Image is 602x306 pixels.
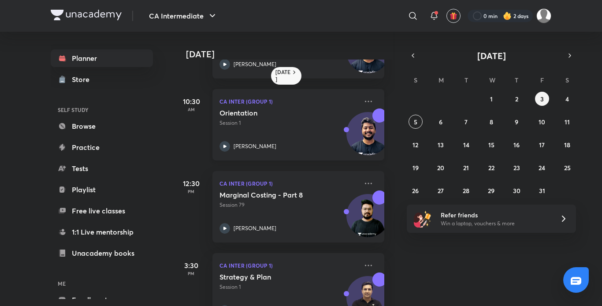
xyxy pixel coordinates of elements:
a: Unacademy books [51,244,153,262]
abbr: October 15, 2025 [488,141,494,149]
abbr: October 11, 2025 [565,118,570,126]
button: October 9, 2025 [509,115,524,129]
button: October 14, 2025 [459,138,473,152]
button: October 13, 2025 [434,138,448,152]
abbr: October 30, 2025 [513,187,520,195]
p: CA Inter (Group 1) [219,260,358,271]
button: October 6, 2025 [434,115,448,129]
button: October 1, 2025 [484,92,498,106]
button: October 26, 2025 [409,183,423,198]
img: avatar [450,12,457,20]
p: PM [174,271,209,276]
button: October 22, 2025 [484,160,498,175]
p: CA Inter (Group 1) [219,96,358,107]
a: Free live classes [51,202,153,220]
h6: SELF STUDY [51,102,153,117]
abbr: October 31, 2025 [539,187,545,195]
p: [PERSON_NAME] [234,60,276,68]
button: CA Intermediate [144,7,223,25]
button: October 20, 2025 [434,160,448,175]
a: Browse [51,117,153,135]
h5: 3:30 [174,260,209,271]
abbr: Wednesday [489,76,495,84]
button: October 8, 2025 [484,115,498,129]
h5: Marginal Costing - Part 8 [219,190,329,199]
img: referral [414,210,431,228]
abbr: October 3, 2025 [540,95,544,103]
abbr: October 27, 2025 [438,187,444,195]
button: October 24, 2025 [535,160,549,175]
abbr: October 12, 2025 [412,141,418,149]
img: Company Logo [51,10,122,20]
abbr: October 26, 2025 [412,187,419,195]
h6: ME [51,276,153,291]
abbr: October 21, 2025 [463,164,469,172]
a: Practice [51,138,153,156]
p: PM [174,189,209,194]
button: October 30, 2025 [509,183,524,198]
button: October 7, 2025 [459,115,473,129]
button: October 2, 2025 [509,92,524,106]
abbr: October 9, 2025 [515,118,518,126]
h5: Orientation [219,108,329,117]
img: Avatar [347,117,389,159]
abbr: October 20, 2025 [437,164,444,172]
abbr: October 10, 2025 [539,118,545,126]
p: CA Inter (Group 1) [219,178,358,189]
button: [DATE] [419,49,564,62]
a: Store [51,71,153,88]
img: Avatar [347,199,389,241]
button: October 19, 2025 [409,160,423,175]
a: Playlist [51,181,153,198]
a: 1:1 Live mentorship [51,223,153,241]
abbr: October 19, 2025 [412,164,419,172]
abbr: October 2, 2025 [515,95,518,103]
button: October 15, 2025 [484,138,498,152]
h6: [DATE] [275,69,291,83]
abbr: October 18, 2025 [564,141,570,149]
button: October 11, 2025 [560,115,574,129]
button: October 25, 2025 [560,160,574,175]
abbr: October 17, 2025 [539,141,545,149]
div: Store [72,74,95,85]
h5: Strategy & Plan [219,272,329,281]
button: October 16, 2025 [509,138,524,152]
abbr: October 16, 2025 [513,141,520,149]
abbr: October 7, 2025 [465,118,468,126]
abbr: Sunday [414,76,417,84]
button: October 5, 2025 [409,115,423,129]
button: October 27, 2025 [434,183,448,198]
p: AM [174,107,209,112]
span: [DATE] [477,50,506,62]
abbr: October 28, 2025 [463,187,469,195]
p: Session 79 [219,201,358,209]
p: [PERSON_NAME] [234,224,276,232]
a: Company Logo [51,10,122,22]
abbr: October 14, 2025 [463,141,469,149]
abbr: October 22, 2025 [488,164,494,172]
p: Session 1 [219,119,358,127]
abbr: October 24, 2025 [539,164,545,172]
p: [PERSON_NAME] [234,142,276,150]
a: Tests [51,160,153,177]
p: Session 1 [219,283,358,291]
abbr: Tuesday [465,76,468,84]
img: Pooja Rajput [536,8,551,23]
h4: [DATE] [186,49,393,60]
abbr: October 23, 2025 [513,164,520,172]
button: October 29, 2025 [484,183,498,198]
abbr: Thursday [515,76,518,84]
h6: Refer friends [441,210,549,220]
button: October 12, 2025 [409,138,423,152]
abbr: October 25, 2025 [564,164,571,172]
abbr: October 29, 2025 [488,187,494,195]
button: October 23, 2025 [509,160,524,175]
abbr: October 1, 2025 [490,95,493,103]
abbr: Friday [540,76,544,84]
img: streak [503,11,512,20]
abbr: October 4, 2025 [565,95,569,103]
abbr: October 13, 2025 [438,141,444,149]
button: October 4, 2025 [560,92,574,106]
abbr: October 8, 2025 [490,118,493,126]
a: Planner [51,49,153,67]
